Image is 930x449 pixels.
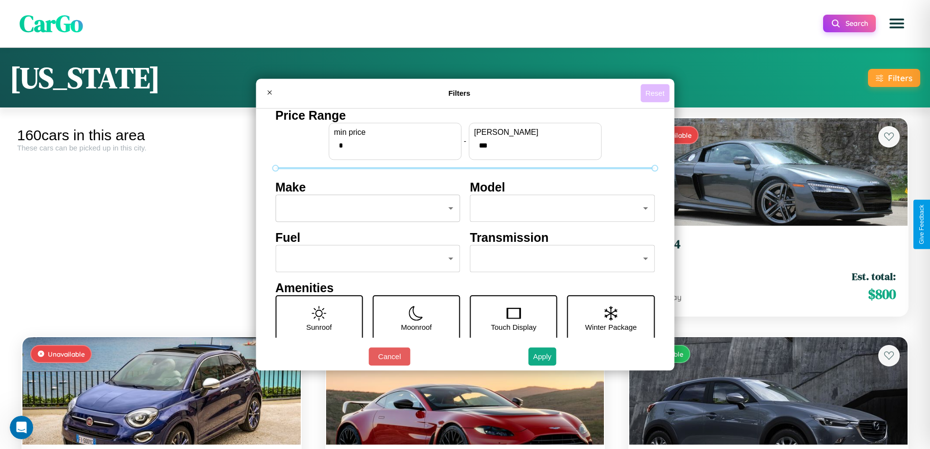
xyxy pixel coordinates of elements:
label: min price [334,128,456,137]
h3: Audi S4 [641,237,896,252]
h4: Price Range [275,108,655,123]
h1: [US_STATE] [10,58,160,98]
button: Filters [868,69,920,87]
h4: Fuel [275,231,460,245]
div: Give Feedback [918,205,925,244]
span: $ 800 [868,284,896,304]
span: Est. total: [852,269,896,283]
h4: Filters [278,89,641,97]
button: Cancel [369,347,410,365]
button: Apply [528,347,557,365]
div: These cars can be picked up in this city. [17,144,306,152]
p: Moonroof [401,321,432,334]
h4: Model [470,180,655,194]
span: CarGo [20,7,83,40]
button: Reset [641,84,669,102]
a: Audi S42016 [641,237,896,261]
button: Open menu [883,10,910,37]
span: Unavailable [48,350,85,358]
span: Search [846,19,868,28]
h4: Transmission [470,231,655,245]
h4: Amenities [275,281,655,295]
p: Winter Package [585,321,637,334]
p: Sunroof [306,321,332,334]
h4: Make [275,180,460,194]
p: Touch Display [491,321,536,334]
button: Search [823,15,876,32]
iframe: Intercom live chat [10,416,33,439]
div: 160 cars in this area [17,127,306,144]
p: - [464,134,466,148]
label: [PERSON_NAME] [474,128,596,137]
div: Filters [888,73,912,83]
